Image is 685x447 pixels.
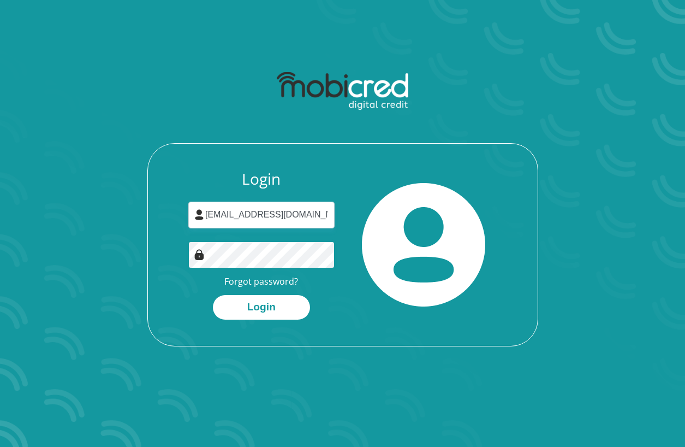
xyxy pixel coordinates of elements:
h3: Login [188,170,335,189]
button: Login [213,295,310,320]
a: Forgot password? [224,275,298,287]
input: Username [188,202,335,228]
img: mobicred logo [277,72,408,110]
img: user-icon image [194,209,205,220]
img: Image [194,249,205,260]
